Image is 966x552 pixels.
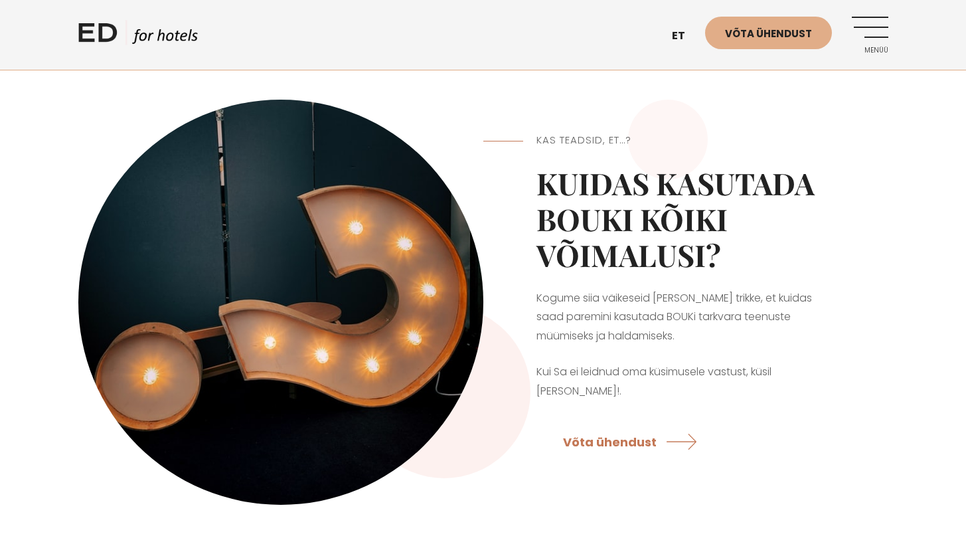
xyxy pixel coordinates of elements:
[536,289,835,346] p: Kogume siia väikeseid [PERSON_NAME] trikke, et kuidas saad paremini kasutada BOUKi tarkvara teenu...
[536,363,835,401] p: Kui Sa ei leidnud oma küsimusele vastust, küsil [PERSON_NAME]!.
[665,20,705,52] a: et
[78,20,198,53] a: ED HOTELS
[78,100,483,505] img: KKK
[852,46,888,54] span: Menüü
[563,424,703,459] a: Võta ühendust
[705,17,832,49] a: Võta ühendust
[536,133,835,148] h5: Kas teadsid, et…?
[852,17,888,53] a: Menüü
[536,165,835,272] h2: Kuidas kasutada BOUKi kõiki võimalusi?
